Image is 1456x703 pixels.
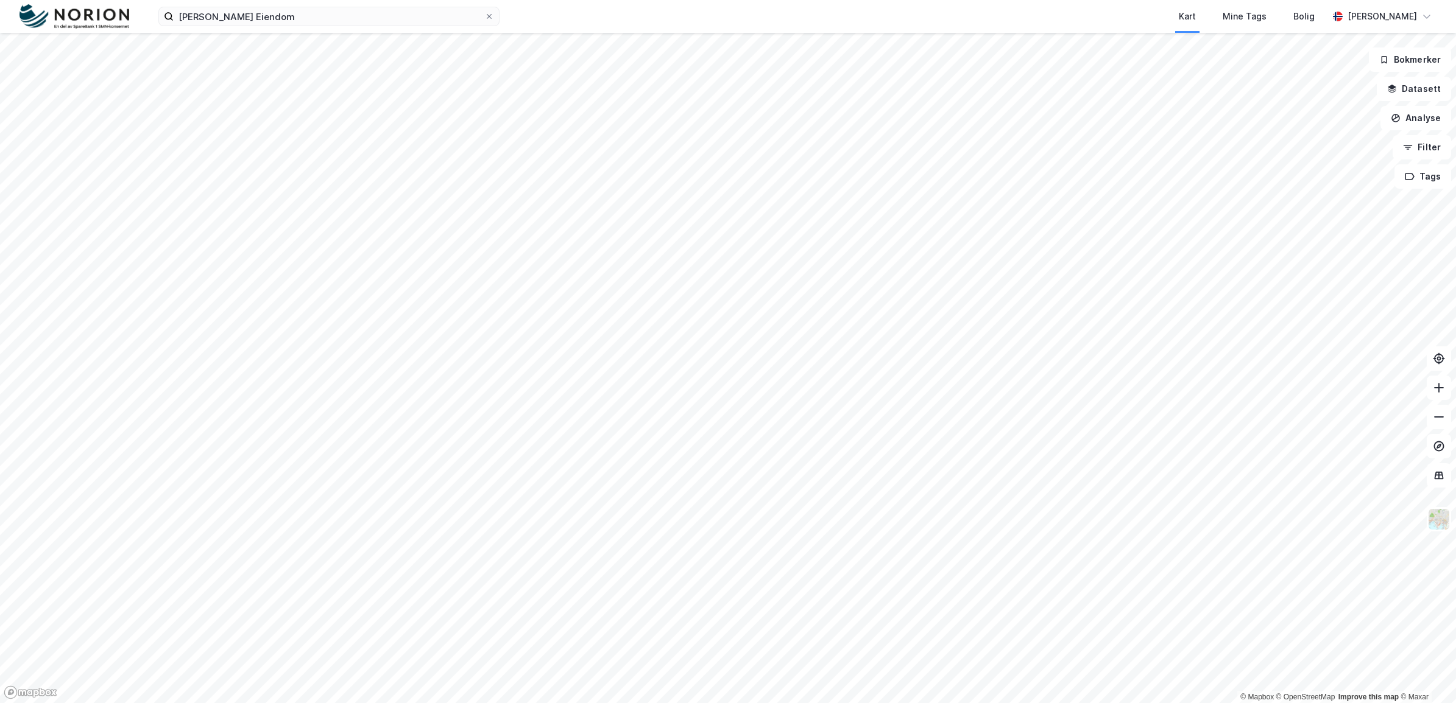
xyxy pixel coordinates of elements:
[1179,9,1196,24] div: Kart
[174,7,484,26] input: Søk på adresse, matrikkel, gårdeiere, leietakere eller personer
[19,4,129,29] img: norion-logo.80e7a08dc31c2e691866.png
[4,685,57,699] a: Mapbox homepage
[1276,693,1335,701] a: OpenStreetMap
[1338,693,1399,701] a: Improve this map
[1223,9,1267,24] div: Mine Tags
[1348,9,1417,24] div: [PERSON_NAME]
[1377,77,1451,101] button: Datasett
[1394,164,1451,189] button: Tags
[1427,508,1451,531] img: Z
[1380,106,1451,130] button: Analyse
[1293,9,1315,24] div: Bolig
[1395,645,1456,703] div: Kontrollprogram for chat
[1240,693,1274,701] a: Mapbox
[1395,645,1456,703] iframe: Chat Widget
[1369,47,1451,72] button: Bokmerker
[1393,135,1451,159] button: Filter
